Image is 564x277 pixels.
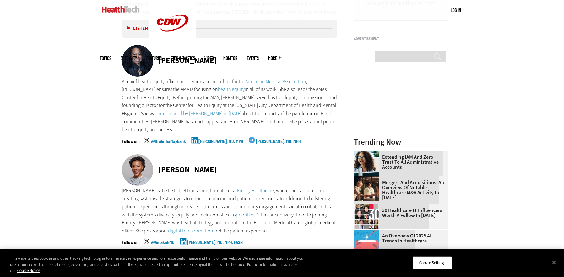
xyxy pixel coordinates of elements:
button: Close [547,255,561,269]
a: CDW [149,41,196,48]
a: Features [146,56,162,61]
h3: Trending Now [354,138,448,146]
div: [PERSON_NAME] [158,166,217,173]
a: Log in [451,7,461,13]
span: Specialty [121,56,137,61]
img: Administrative assistant [354,151,379,176]
a: More information about your privacy [17,268,40,273]
img: Home [102,6,140,13]
iframe: advertisement [354,43,448,121]
div: This website uses cookies and other tracking technologies to enhance user experience and to analy... [10,255,310,274]
a: Tips & Tactics [171,56,195,61]
div: User menu [451,7,461,13]
a: 30 Healthcare IT Influencers Worth a Follow in [DATE] [354,208,444,218]
img: collage of influencers [354,204,379,229]
img: business leaders shake hands in conference room [354,176,379,201]
a: illustration of computer chip being put inside head with waves [354,230,382,235]
span: More [268,56,281,61]
a: business leaders shake hands in conference room [354,176,382,181]
a: prioritize DEI [236,211,262,218]
img: Dr. Amaka Eneanya [122,154,153,186]
button: Cookie Settings [413,256,452,269]
a: MonITor [223,56,237,61]
a: Extending IAM and Zero Trust to All Administrative Accounts [354,155,444,170]
a: An Overview of 2025 AI Trends in Healthcare [354,233,444,243]
a: American Medical Association [245,78,306,85]
a: health equity [218,86,245,93]
a: @DrAlethaMaybank [151,139,186,154]
a: digital transformation [168,227,213,234]
a: Events [247,56,259,61]
a: [PERSON_NAME], MD, MPH [198,139,243,154]
img: illustration of computer chip being put inside head with waves [354,230,379,255]
p: As chief health equity officer and senior vice president for the , [PERSON_NAME] ensures the AMA ... [122,77,337,134]
a: interviewed by [PERSON_NAME] in [DATE] [157,110,241,117]
a: [PERSON_NAME], MD, MPH, FASN [187,240,243,255]
a: collage of influencers [354,204,382,209]
a: [PERSON_NAME], MD, MPH [256,139,301,154]
a: @AmakaEMD [151,240,175,255]
a: Emory Healthcare [237,187,274,194]
a: Mergers and Acquisitions: An Overview of Notable Healthcare M&A Activity in [DATE] [354,180,444,200]
p: [PERSON_NAME] is the first chief transformation officer at , where she is focused on creating sys... [122,187,337,235]
span: Topics [100,56,111,61]
a: Video [204,56,214,61]
a: Administrative assistant [354,151,382,156]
